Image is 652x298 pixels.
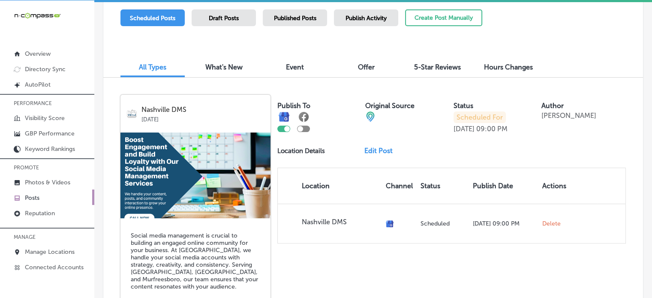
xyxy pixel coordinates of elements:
[539,168,570,204] th: Actions
[14,12,61,20] img: 660ab0bf-5cc7-4cb8-ba1c-48b5ae0f18e60NCTV_CLogo_TV_Black_-500x88.png
[469,168,539,204] th: Publish Date
[205,63,243,71] span: What's New
[126,108,137,119] img: logo
[454,102,473,110] label: Status
[421,220,466,227] p: Scheduled
[209,15,239,22] span: Draft Posts
[25,130,75,137] p: GBP Performance
[382,168,417,204] th: Channel
[542,220,561,228] span: Delete
[473,220,535,227] p: [DATE] 09:00 PM
[25,114,65,122] p: Visibility Score
[405,9,482,26] button: Create Post Manually
[25,179,70,186] p: Photos & Videos
[417,168,469,204] th: Status
[476,125,508,133] p: 09:00 PM
[365,111,376,122] img: cba84b02adce74ede1fb4a8549a95eca.png
[25,210,55,217] p: Reputation
[25,50,51,57] p: Overview
[454,125,475,133] p: [DATE]
[25,145,75,153] p: Keyword Rankings
[25,264,84,271] p: Connected Accounts
[25,248,75,256] p: Manage Locations
[139,63,166,71] span: All Types
[274,15,316,22] span: Published Posts
[25,81,51,88] p: AutoPilot
[454,111,506,123] p: Scheduled For
[278,168,382,204] th: Location
[141,106,264,114] p: Nashville DMS
[120,132,270,218] img: e9b95527-f671-4214-8dd0-77923ea73581NashvilleDMS-4.png
[365,102,415,110] label: Original Source
[286,63,304,71] span: Event
[541,111,596,120] p: [PERSON_NAME]
[25,194,39,202] p: Posts
[25,66,66,73] p: Directory Sync
[358,63,375,71] span: Offer
[484,63,533,71] span: Hours Changes
[541,102,564,110] label: Author
[302,218,379,226] p: Nashville DMS
[414,63,461,71] span: 5-Star Reviews
[141,114,264,123] p: [DATE]
[364,147,400,155] a: Edit Post
[130,15,175,22] span: Scheduled Posts
[277,147,325,155] p: Location Details
[277,102,310,110] label: Publish To
[346,15,387,22] span: Publish Activity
